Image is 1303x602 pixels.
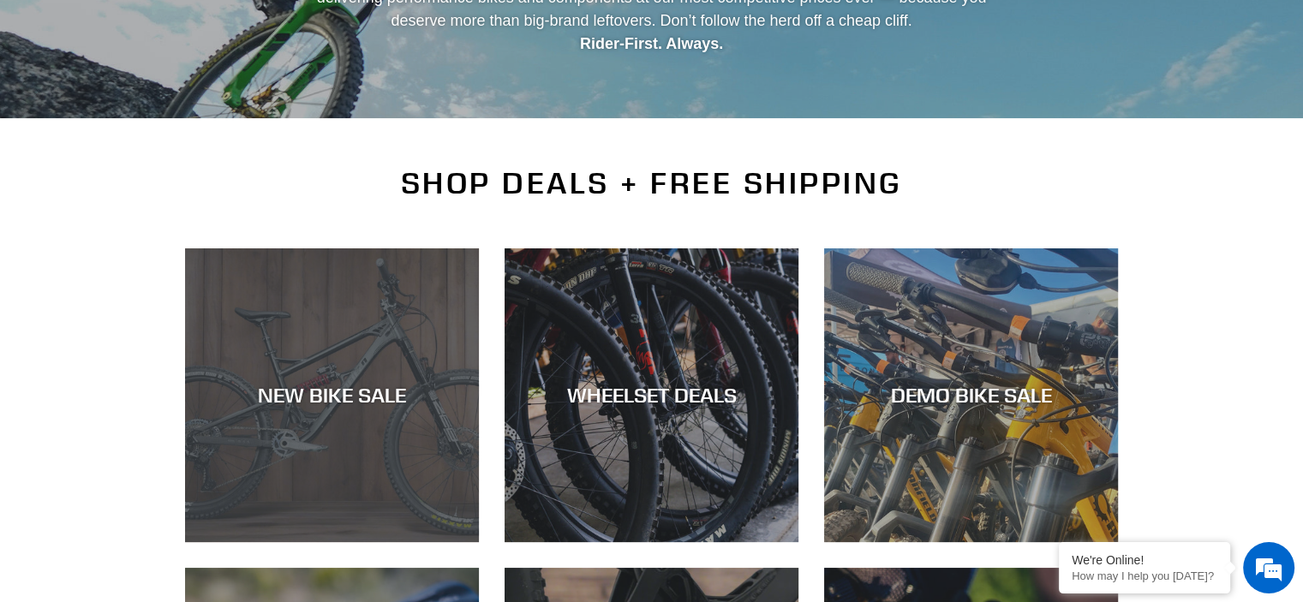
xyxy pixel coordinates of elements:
[824,248,1118,542] a: DEMO BIKE SALE
[185,383,479,408] div: NEW BIKE SALE
[505,248,798,542] a: WHEELSET DEALS
[824,383,1118,408] div: DEMO BIKE SALE
[1072,569,1217,582] p: How may I help you today?
[55,86,98,128] img: d_696896380_company_1647369064580_696896380
[185,248,479,542] a: NEW BIKE SALE
[19,94,45,120] div: Navigation go back
[1072,553,1217,567] div: We're Online!
[281,9,322,50] div: Minimize live chat window
[580,35,723,52] strong: Rider-First. Always.
[185,165,1119,201] h2: SHOP DEALS + FREE SHIPPING
[9,412,326,472] textarea: Type your message and hit 'Enter'
[505,383,798,408] div: WHEELSET DEALS
[115,96,314,118] div: Chat with us now
[99,188,236,361] span: We're online!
